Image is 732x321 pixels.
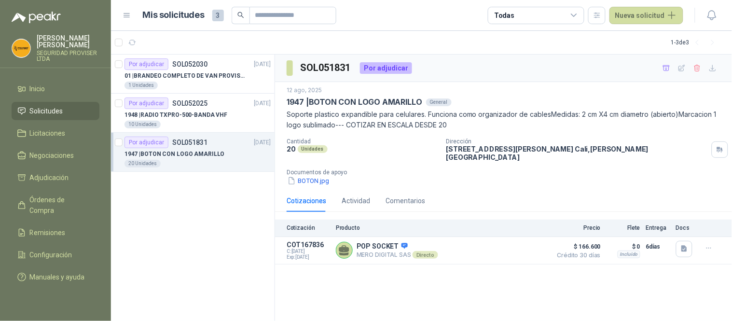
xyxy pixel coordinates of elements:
[607,241,640,252] p: $ 0
[143,8,205,22] h1: Mis solicitudes
[30,106,63,116] span: Solicitudes
[124,58,168,70] div: Por adjudicar
[124,71,245,81] p: 01 | BRANDEO COMPLETO DE VAN PROVISER
[172,139,207,146] p: SOL051831
[172,61,207,68] p: SOL052030
[386,195,425,206] div: Comentarios
[494,10,514,21] div: Todas
[12,12,61,23] img: Logo peakr
[342,195,370,206] div: Actividad
[646,241,670,252] p: 6 días
[646,224,670,231] p: Entrega
[287,195,326,206] div: Cotizaciones
[30,227,66,238] span: Remisiones
[237,12,244,18] span: search
[298,145,328,153] div: Unidades
[287,241,330,249] p: COT167836
[360,62,412,74] div: Por adjudicar
[287,97,422,107] p: 1947 | BOTON CON LOGO AMARILLO
[30,84,45,94] span: Inicio
[12,223,99,242] a: Remisiones
[287,145,296,153] p: 20
[287,249,330,254] span: C: [DATE]
[111,94,275,133] a: Por adjudicarSOL052025[DATE] 1948 |RADIO TXPRO-500-BANDA VHF10 Unidades
[37,50,99,62] p: SEGURIDAD PROVISER LTDA
[287,138,439,145] p: Cantidad
[676,224,695,231] p: Docs
[413,251,438,259] div: Directo
[287,176,330,186] button: BOTON.jpg
[671,35,720,50] div: 1 - 3 de 3
[30,150,74,161] span: Negociaciones
[287,86,322,95] p: 12 ago, 2025
[301,60,352,75] h3: SOL051831
[124,137,168,148] div: Por adjudicar
[12,246,99,264] a: Configuración
[12,168,99,187] a: Adjudicación
[111,55,275,94] a: Por adjudicarSOL052030[DATE] 01 |BRANDEO COMPLETO DE VAN PROVISER1 Unidades
[618,251,640,258] div: Incluido
[254,60,271,69] p: [DATE]
[12,80,99,98] a: Inicio
[111,133,275,172] a: Por adjudicarSOL051831[DATE] 1947 |BOTON CON LOGO AMARILLO20 Unidades
[254,99,271,108] p: [DATE]
[124,111,227,120] p: 1948 | RADIO TXPRO-500-BANDA VHF
[287,169,728,176] p: Documentos de apoyo
[124,82,158,89] div: 1 Unidades
[287,254,330,260] span: Exp: [DATE]
[30,272,85,282] span: Manuales y ayuda
[609,7,683,24] button: Nueva solicitud
[254,138,271,147] p: [DATE]
[336,224,547,231] p: Producto
[287,109,720,130] p: Soporte plastico expandible para celulares. Funciona como organizador de cablesMedidas: 2 cm X4 c...
[124,160,161,167] div: 20 Unidades
[12,268,99,286] a: Manuales y ayuda
[37,35,99,48] p: [PERSON_NAME] [PERSON_NAME]
[357,251,438,259] p: MERO DIGITAL SAS
[446,138,708,145] p: Dirección
[172,100,207,107] p: SOL052025
[426,98,452,106] div: General
[446,145,708,161] p: [STREET_ADDRESS][PERSON_NAME] Cali , [PERSON_NAME][GEOGRAPHIC_DATA]
[12,146,99,165] a: Negociaciones
[552,224,601,231] p: Precio
[607,224,640,231] p: Flete
[12,124,99,142] a: Licitaciones
[12,191,99,220] a: Órdenes de Compra
[30,250,72,260] span: Configuración
[357,242,438,251] p: POP SOCKET
[12,39,30,57] img: Company Logo
[124,150,225,159] p: 1947 | BOTON CON LOGO AMARILLO
[12,102,99,120] a: Solicitudes
[30,195,90,216] span: Órdenes de Compra
[552,252,601,258] span: Crédito 30 días
[124,121,161,128] div: 10 Unidades
[212,10,224,21] span: 3
[552,241,601,252] span: $ 166.600
[287,224,330,231] p: Cotización
[124,98,168,109] div: Por adjudicar
[30,128,66,139] span: Licitaciones
[30,172,69,183] span: Adjudicación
